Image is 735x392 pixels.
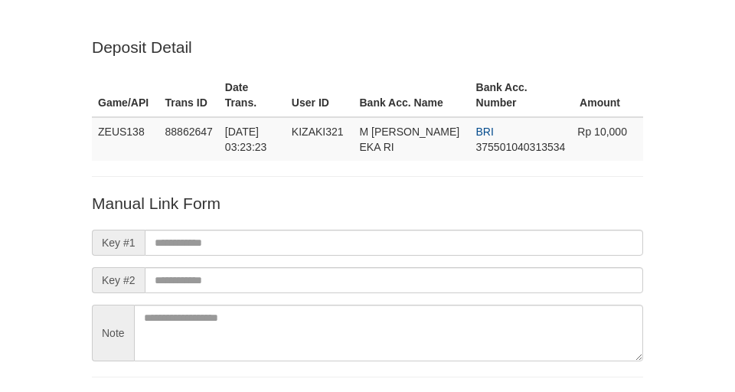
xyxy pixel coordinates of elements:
th: Bank Acc. Number [470,73,572,117]
td: 88862647 [159,117,219,161]
span: Rp 10,000 [577,126,627,138]
span: Key #1 [92,230,145,256]
th: Date Trans. [219,73,286,117]
th: User ID [286,73,354,117]
th: Trans ID [159,73,219,117]
th: Game/API [92,73,159,117]
span: M [PERSON_NAME] EKA RI [360,126,460,153]
span: KIZAKI321 [292,126,344,138]
span: [DATE] 03:23:23 [225,126,267,153]
p: Deposit Detail [92,36,643,58]
th: Bank Acc. Name [354,73,470,117]
span: Note [92,305,134,361]
td: ZEUS138 [92,117,159,161]
span: BRI [476,126,494,138]
span: Copy 375501040313534 to clipboard [476,141,566,153]
p: Manual Link Form [92,192,643,214]
th: Amount [571,73,643,117]
span: Key #2 [92,267,145,293]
